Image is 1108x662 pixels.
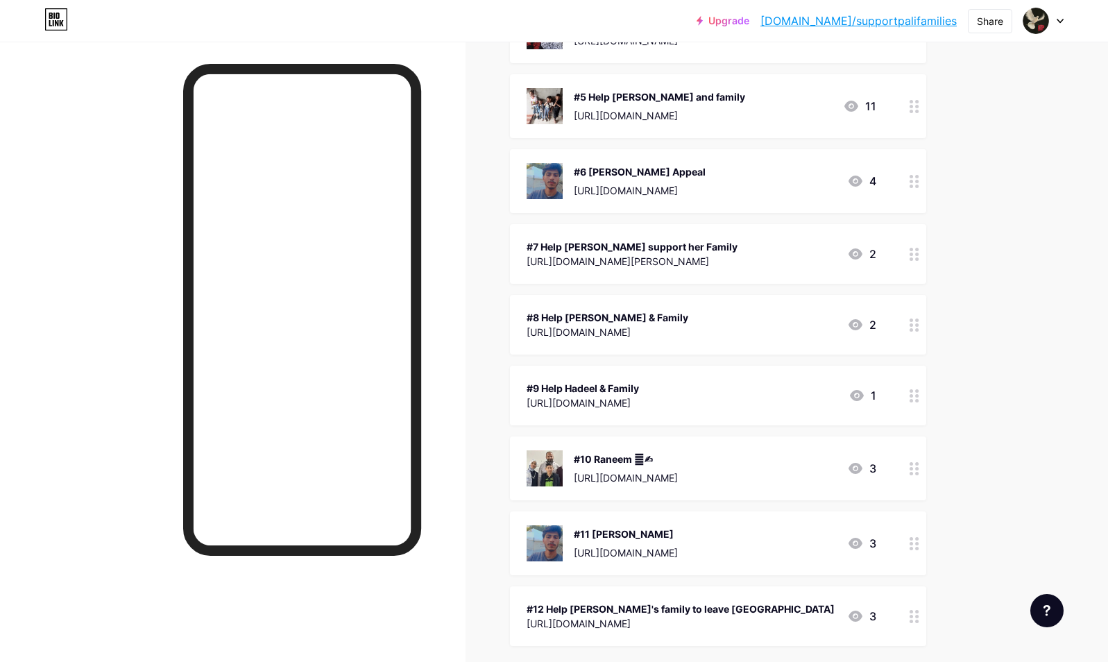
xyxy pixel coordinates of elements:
div: #9 Help Hadeel & Family [527,381,639,396]
div: [URL][DOMAIN_NAME][PERSON_NAME] [527,254,738,269]
div: #12 Help [PERSON_NAME]'s family to leave [GEOGRAPHIC_DATA] [527,602,835,616]
div: 3 [847,460,876,477]
div: #11 [PERSON_NAME] [574,527,678,541]
div: 4 [847,173,876,189]
a: [DOMAIN_NAME]/supportpalifamilies [760,12,957,29]
div: [URL][DOMAIN_NAME] [574,545,678,560]
div: [URL][DOMAIN_NAME] [574,183,706,198]
div: #8 Help [PERSON_NAME] & Family [527,310,688,325]
div: 2 [847,316,876,333]
img: #6 Ibrahim Rent Appeal [527,163,563,199]
div: [URL][DOMAIN_NAME] [527,396,639,410]
div: 1 [849,387,876,404]
div: [URL][DOMAIN_NAME] [527,325,688,339]
div: [URL][DOMAIN_NAME] [574,470,678,485]
div: 3 [847,608,876,625]
div: 11 [843,98,876,114]
div: #10 Raneem 𓂃✍︎ [574,452,678,466]
div: 3 [847,535,876,552]
div: [URL][DOMAIN_NAME] [527,616,835,631]
div: #6 [PERSON_NAME] Appeal [574,164,706,179]
img: #10 Raneem 𓂃✍︎ [527,450,563,486]
img: #5 Help Jumana and family [527,88,563,124]
div: Share [977,14,1003,28]
div: [URL][DOMAIN_NAME] [574,108,745,123]
a: Upgrade [697,15,749,26]
img: #11 Ibrahims Paypal [527,525,563,561]
div: #5 Help [PERSON_NAME] and family [574,90,745,104]
div: #7 Help [PERSON_NAME] support her Family [527,239,738,254]
div: 2 [847,246,876,262]
img: hearttonicart [1023,8,1049,34]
